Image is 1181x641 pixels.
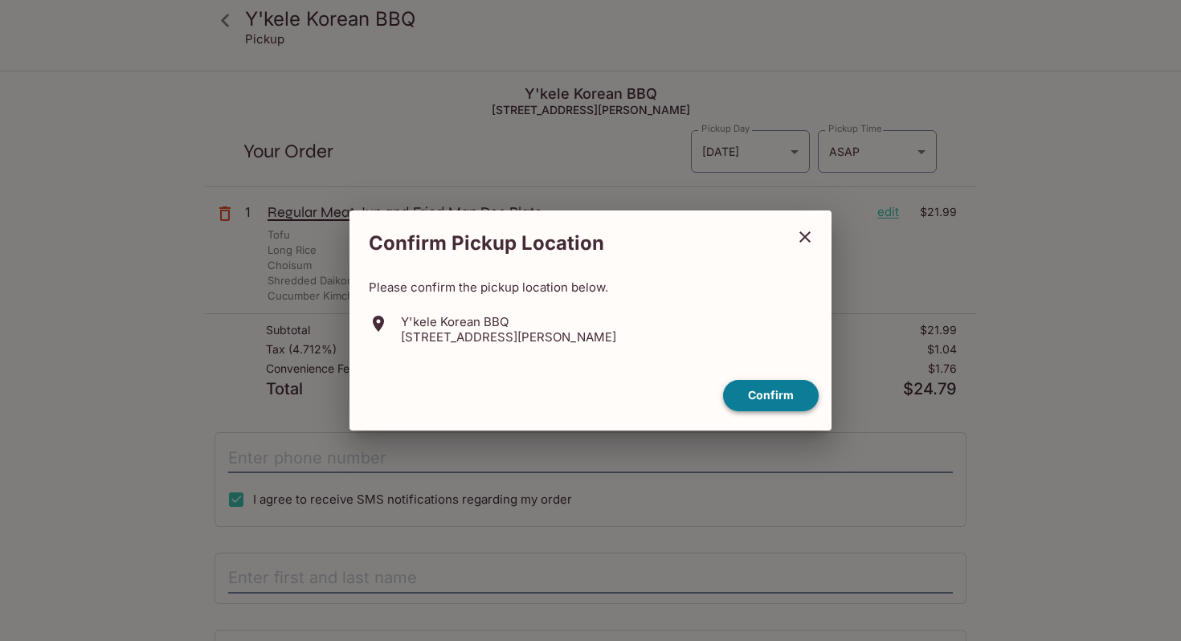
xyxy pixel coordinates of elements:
[349,223,785,263] h2: Confirm Pickup Location
[785,217,825,257] button: close
[401,329,616,345] p: [STREET_ADDRESS][PERSON_NAME]
[401,314,616,329] p: Y'kele Korean BBQ
[723,380,819,411] button: confirm
[369,280,812,295] p: Please confirm the pickup location below.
